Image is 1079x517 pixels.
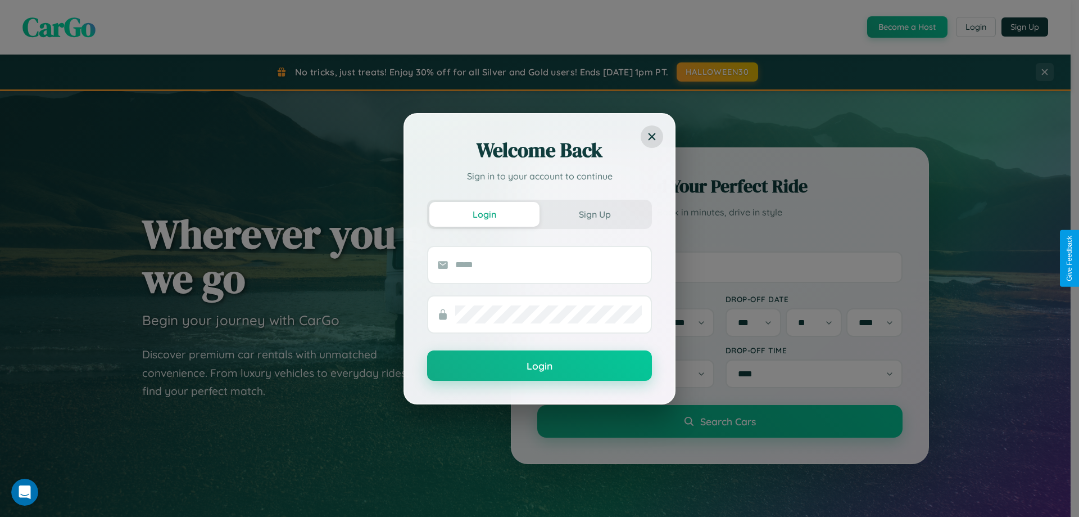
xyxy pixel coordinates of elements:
[539,202,650,227] button: Sign Up
[427,169,652,183] p: Sign in to your account to continue
[427,137,652,164] h2: Welcome Back
[11,479,38,506] iframe: Intercom live chat
[429,202,539,227] button: Login
[1066,236,1073,281] div: Give Feedback
[427,350,652,381] button: Login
